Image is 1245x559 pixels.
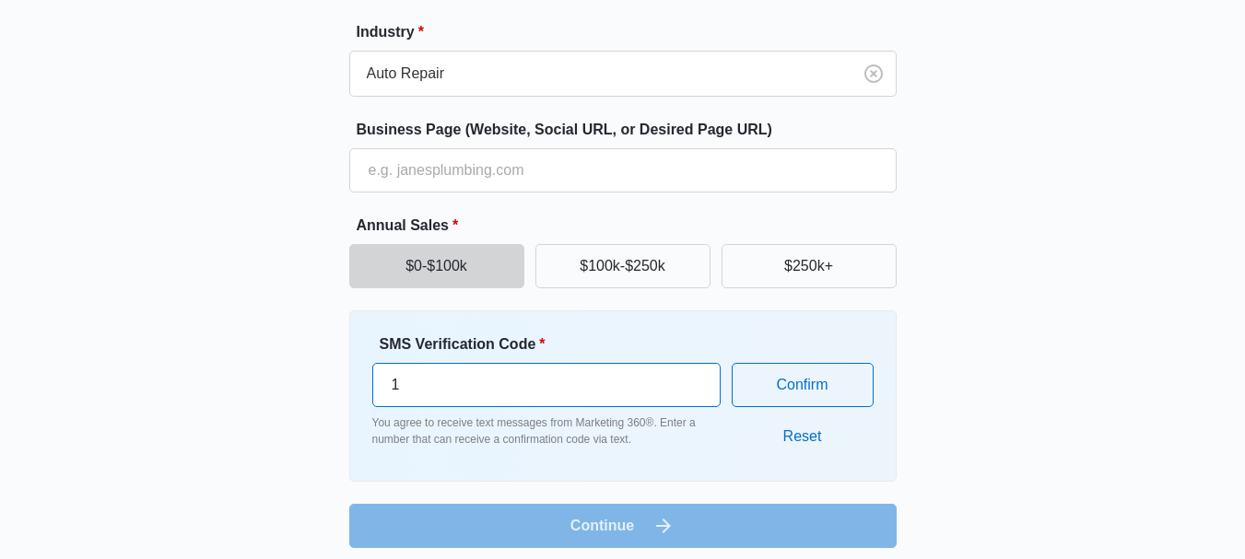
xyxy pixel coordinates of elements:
button: Confirm [732,363,874,407]
input: e.g. janesplumbing.com [349,148,897,192]
button: $0-$100k [349,244,524,288]
button: Clear [859,59,888,88]
p: You agree to receive text messages from Marketing 360®. Enter a number that can receive a confirm... [372,414,721,448]
label: SMS Verification Code [380,333,728,355]
label: Business Page (Website, Social URL, or Desired Page URL) [357,119,904,141]
button: $250k+ [722,244,897,288]
input: Enter verification code [372,363,721,407]
button: Reset [765,414,840,459]
label: Industry [357,21,904,43]
button: $100k-$250k [535,244,711,288]
label: Annual Sales [357,215,904,237]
